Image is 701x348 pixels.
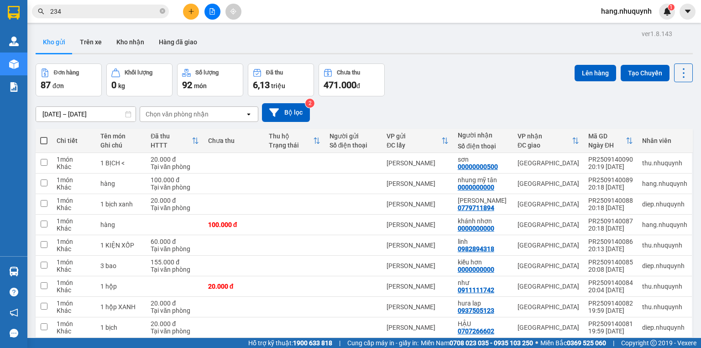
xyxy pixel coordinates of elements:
[160,7,165,16] span: close-circle
[57,266,91,273] div: Khác
[458,156,508,163] div: sơn
[100,303,141,311] div: 1 hộp XANH
[266,69,283,76] div: Đã thu
[151,132,191,140] div: Đã thu
[194,82,207,90] span: món
[146,110,209,119] div: Chọn văn phòng nhận
[100,324,141,331] div: 1 bịch
[151,142,191,149] div: HTTT
[146,129,203,153] th: Toggle SortBy
[109,31,152,53] button: Kho nhận
[588,176,633,184] div: PR2509140089
[9,59,19,69] img: warehouse-icon
[458,307,494,314] div: 0937505123
[458,142,508,150] div: Số điện thoại
[458,320,508,327] div: HẬU
[518,200,579,208] div: [GEOGRAPHIC_DATA]
[269,142,313,149] div: Trạng thái
[458,204,494,211] div: 0779711894
[588,163,633,170] div: 20:19 [DATE]
[588,300,633,307] div: PR2509140082
[151,300,199,307] div: 20.000 đ
[9,37,19,46] img: warehouse-icon
[177,63,243,96] button: Số lượng92món
[450,339,533,347] strong: 0708 023 035 - 0935 103 250
[100,142,141,149] div: Ghi chú
[540,338,606,348] span: Miền Bắc
[125,69,152,76] div: Khối lượng
[57,163,91,170] div: Khác
[57,184,91,191] div: Khác
[588,307,633,314] div: 19:59 [DATE]
[151,163,199,170] div: Tại văn phòng
[518,180,579,187] div: [GEOGRAPHIC_DATA]
[100,221,141,228] div: hàng
[588,286,633,294] div: 20:04 [DATE]
[9,82,19,92] img: solution-icon
[458,184,494,191] div: 0000000000
[458,225,494,232] div: 0000000000
[642,242,687,249] div: thu.nhuquynh
[10,308,18,317] span: notification
[458,266,494,273] div: 0000000000
[183,4,199,20] button: plus
[518,159,579,167] div: [GEOGRAPHIC_DATA]
[100,132,141,140] div: Tên món
[387,262,449,269] div: [PERSON_NAME]
[208,283,260,290] div: 20.000 đ
[36,63,102,96] button: Đơn hàng87đơn
[182,79,192,90] span: 92
[57,217,91,225] div: 1 món
[106,63,173,96] button: Khối lượng0kg
[387,283,449,290] div: [PERSON_NAME]
[518,303,579,311] div: [GEOGRAPHIC_DATA]
[518,283,579,290] div: [GEOGRAPHIC_DATA]
[680,4,696,20] button: caret-down
[458,176,508,184] div: nhung mỹ tân
[387,159,449,167] div: [PERSON_NAME]
[264,129,325,153] th: Toggle SortBy
[151,197,199,204] div: 20.000 đ
[588,327,633,335] div: 19:59 [DATE]
[293,339,332,347] strong: 1900 633 818
[642,180,687,187] div: hang.nhuquynh
[621,65,670,81] button: Tạo Chuyến
[57,245,91,253] div: Khác
[204,4,220,20] button: file-add
[588,156,633,163] div: PR2509140090
[111,79,116,90] span: 0
[458,197,508,204] div: michelle
[642,137,687,144] div: Nhân viên
[245,111,252,118] svg: open
[57,286,91,294] div: Khác
[668,4,675,11] sup: 1
[100,200,141,208] div: 1 bịch xanh
[588,225,633,232] div: 20:18 [DATE]
[50,6,158,16] input: Tìm tên, số ĐT hoặc mã đơn
[458,327,494,335] div: 0707266602
[642,221,687,228] div: hang.nhuquynh
[588,204,633,211] div: 20:18 [DATE]
[663,7,671,16] img: icon-new-feature
[151,176,199,184] div: 100.000 đ
[57,327,91,335] div: Khác
[458,286,494,294] div: 0911111742
[151,307,199,314] div: Tại văn phòng
[151,204,199,211] div: Tại văn phòng
[151,258,199,266] div: 155.000 đ
[650,340,657,346] span: copyright
[73,31,109,53] button: Trên xe
[670,4,673,11] span: 1
[57,320,91,327] div: 1 món
[458,163,498,170] div: 00000000500
[57,204,91,211] div: Khác
[152,31,204,53] button: Hàng đã giao
[588,142,626,149] div: Ngày ĐH
[588,245,633,253] div: 20:13 [DATE]
[151,184,199,191] div: Tại văn phòng
[535,341,538,345] span: ⚪️
[387,132,441,140] div: VP gửi
[100,180,141,187] div: hàng
[458,217,508,225] div: khánh nhơn
[151,245,199,253] div: Tại văn phòng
